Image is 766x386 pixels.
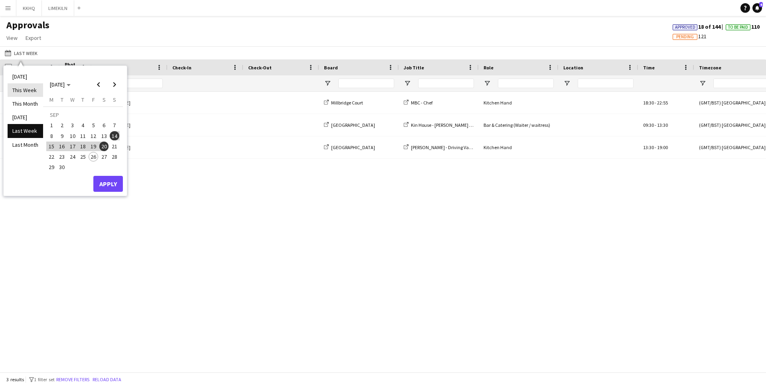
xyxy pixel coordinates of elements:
button: 08-09-2025 [46,131,57,141]
a: View [3,33,21,43]
span: 3 [68,121,77,130]
span: MBC - Chef [411,100,432,106]
button: 10-09-2025 [67,131,78,141]
span: S [113,96,116,103]
span: 09:30 [643,122,654,128]
span: 18 of 144 [673,23,726,30]
span: 25 [78,152,88,161]
button: KKHQ [16,0,42,16]
button: 13-09-2025 [99,131,109,141]
span: 15 [47,142,56,151]
span: 4 [759,2,763,7]
span: Export [26,34,41,41]
button: 24-09-2025 [67,152,78,162]
span: Time [643,65,655,71]
span: Photo [65,61,77,73]
button: 01-09-2025 [46,120,57,130]
input: Role Filter Input [498,79,554,88]
button: LIMEKILN [42,0,74,16]
span: T [61,96,63,103]
button: 26-09-2025 [88,152,99,162]
span: Location [563,65,583,71]
input: Board Filter Input [338,79,394,88]
a: Export [22,33,44,43]
span: 110 [726,23,760,30]
span: 12 [89,131,98,141]
button: Open Filter Menu [324,80,331,87]
span: 17 [68,142,77,151]
span: Role [484,65,494,71]
button: 25-09-2025 [78,152,88,162]
span: 22 [47,152,56,161]
div: [PERSON_NAME] [92,92,168,114]
span: View [6,34,18,41]
span: 8 [47,131,56,141]
span: 29 [47,163,56,172]
button: Next month [107,77,122,93]
span: [PERSON_NAME] - Driving Van & Chef [411,144,485,150]
span: Job Title [404,65,424,71]
span: Timezone [699,65,721,71]
button: 02-09-2025 [57,120,67,130]
button: Open Filter Menu [484,80,491,87]
span: 24 [68,152,77,161]
a: [GEOGRAPHIC_DATA] [324,122,375,128]
button: 30-09-2025 [57,162,67,172]
span: 1 filter set [34,376,55,382]
span: 27 [99,152,109,161]
li: Last Week [8,124,43,138]
span: 11 [78,131,88,141]
a: Millbridge Court [324,100,363,106]
span: 1 [47,121,56,130]
li: [DATE] [8,70,43,83]
span: 2 [57,121,67,130]
span: 14 [110,131,119,141]
button: 18-09-2025 [78,141,88,152]
button: 20-09-2025 [99,141,109,152]
button: 04-09-2025 [78,120,88,130]
span: Check-In [172,65,191,71]
a: MBC - Chef [404,100,432,106]
button: 19-09-2025 [88,141,99,152]
button: 15-09-2025 [46,141,57,152]
td: SEP [46,110,120,120]
button: 22-09-2025 [46,152,57,162]
button: 09-09-2025 [57,131,67,141]
a: [GEOGRAPHIC_DATA] [324,144,375,150]
span: 30 [57,163,67,172]
button: 16-09-2025 [57,141,67,152]
span: Name [97,65,109,71]
button: 12-09-2025 [88,131,99,141]
button: 29-09-2025 [46,162,57,172]
span: Millbridge Court [331,100,363,106]
span: - [655,100,656,106]
button: 23-09-2025 [57,152,67,162]
a: Kin House - [PERSON_NAME] Wedding [404,122,487,128]
span: - [655,144,656,150]
a: 4 [752,3,762,13]
button: 03-09-2025 [67,120,78,130]
span: 13:30 [657,122,668,128]
input: Job Title Filter Input [418,79,474,88]
button: Remove filters [55,375,91,384]
span: 18 [78,142,88,151]
span: 5 [89,121,98,130]
input: Name Filter Input [111,79,163,88]
button: Open Filter Menu [563,80,571,87]
span: Check-Out [248,65,272,71]
span: F [92,96,95,103]
button: 28-09-2025 [109,152,120,162]
span: M [49,96,53,103]
button: Apply [93,176,123,192]
span: T [81,96,84,103]
span: 7 [110,121,119,130]
span: [GEOGRAPHIC_DATA] [331,122,375,128]
div: [PERSON_NAME] [92,136,168,158]
button: 14-09-2025 [109,131,120,141]
span: 26 [89,152,98,161]
button: 11-09-2025 [78,131,88,141]
li: Last Month [8,138,43,152]
span: 28 [110,152,119,161]
li: This Month [8,97,43,110]
span: 6 [99,121,109,130]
